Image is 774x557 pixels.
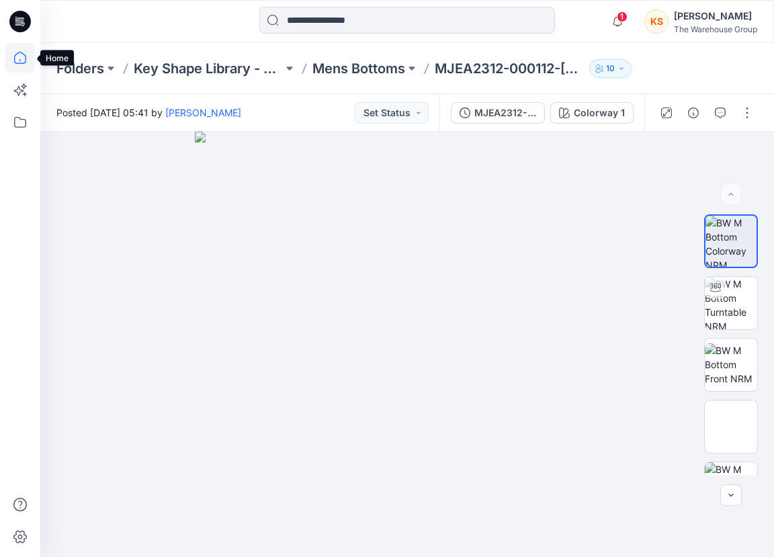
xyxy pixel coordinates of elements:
[56,105,241,120] span: Posted [DATE] 05:41 by
[195,132,620,557] img: eyJhbGciOiJIUzI1NiIsImtpZCI6IjAiLCJzbHQiOiJzZXMiLCJ0eXAiOiJKV1QifQ.eyJkYXRhIjp7InR5cGUiOiJzdG9yYW...
[674,8,757,24] div: [PERSON_NAME]
[705,462,757,515] img: BW M Bottom Front CloseUp NRM
[674,24,757,34] div: The Warehouse Group
[683,102,704,124] button: Details
[606,61,615,76] p: 10
[165,107,241,118] a: [PERSON_NAME]
[705,277,757,329] img: BW M Bottom Turntable NRM
[451,102,545,124] button: MJEA2312-000112-[PERSON_NAME] HHM SLIM 77 - 107
[644,9,669,34] div: KS
[705,343,757,386] img: BW M Bottom Front NRM
[312,59,405,78] a: Mens Bottoms
[435,59,584,78] p: MJEA2312-000112-[PERSON_NAME] HHM SLIM 77 - 107
[589,59,632,78] button: 10
[705,405,757,447] img: BW M Bottom Back NRM
[617,11,628,22] span: 1
[134,59,283,78] a: Key Shape Library - Mens
[574,105,625,120] div: Colorway 1
[474,105,536,120] div: MJEA2312-000112-[PERSON_NAME] HHM SLIM 77 - 107
[705,216,757,267] img: BW M Bottom Colorway NRM
[56,59,104,78] a: Folders
[550,102,634,124] button: Colorway 1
